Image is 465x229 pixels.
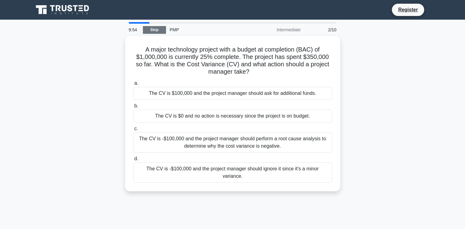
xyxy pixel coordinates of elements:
[132,46,333,76] h5: A major technology project with a budget at completion (BAC) of $1,000,000 is currently 25% compl...
[250,24,304,36] div: Intermediate
[133,162,332,183] div: The CV is -$100,000 and the project manager should ignore it since it's a minor variance.
[143,26,166,34] a: Stop
[133,110,332,122] div: The CV is $0 and no action is necessary since the project is on budget.
[133,87,332,100] div: The CV is $100,000 and the project manager should ask for additional funds.
[394,6,421,14] a: Register
[304,24,340,36] div: 2/10
[134,156,138,161] span: d.
[133,132,332,153] div: The CV is -$100,000 and the project manager should perform a root cause analysis to determine why...
[134,80,138,86] span: a.
[134,103,138,108] span: b.
[134,126,138,131] span: c.
[125,24,143,36] div: 9:54
[166,24,250,36] div: PMP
